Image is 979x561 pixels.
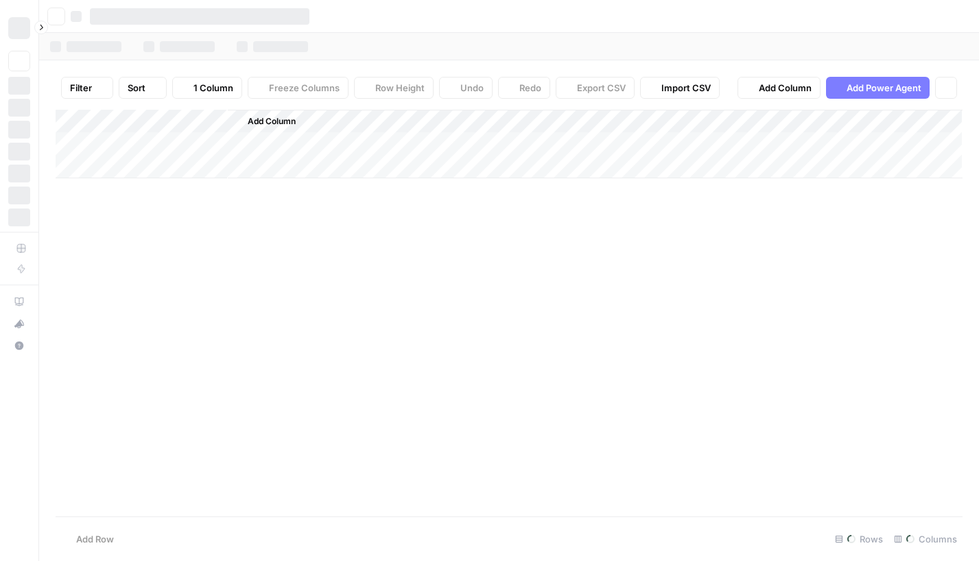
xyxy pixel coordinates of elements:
[375,81,425,95] span: Row Height
[8,335,30,357] button: Help + Support
[248,115,296,128] span: Add Column
[248,77,349,99] button: Freeze Columns
[269,81,340,95] span: Freeze Columns
[119,77,167,99] button: Sort
[193,81,233,95] span: 1 Column
[577,81,626,95] span: Export CSV
[498,77,550,99] button: Redo
[640,77,720,99] button: Import CSV
[61,77,113,99] button: Filter
[759,81,812,95] span: Add Column
[439,77,493,99] button: Undo
[460,81,484,95] span: Undo
[56,528,122,550] button: Add Row
[661,81,711,95] span: Import CSV
[738,77,821,99] button: Add Column
[829,528,888,550] div: Rows
[556,77,635,99] button: Export CSV
[847,81,921,95] span: Add Power Agent
[76,532,114,546] span: Add Row
[8,291,30,313] a: AirOps Academy
[128,81,145,95] span: Sort
[519,81,541,95] span: Redo
[8,313,30,335] button: What's new?
[70,81,92,95] span: Filter
[172,77,242,99] button: 1 Column
[888,528,963,550] div: Columns
[230,112,301,130] button: Add Column
[826,77,930,99] button: Add Power Agent
[9,313,30,334] div: What's new?
[354,77,434,99] button: Row Height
